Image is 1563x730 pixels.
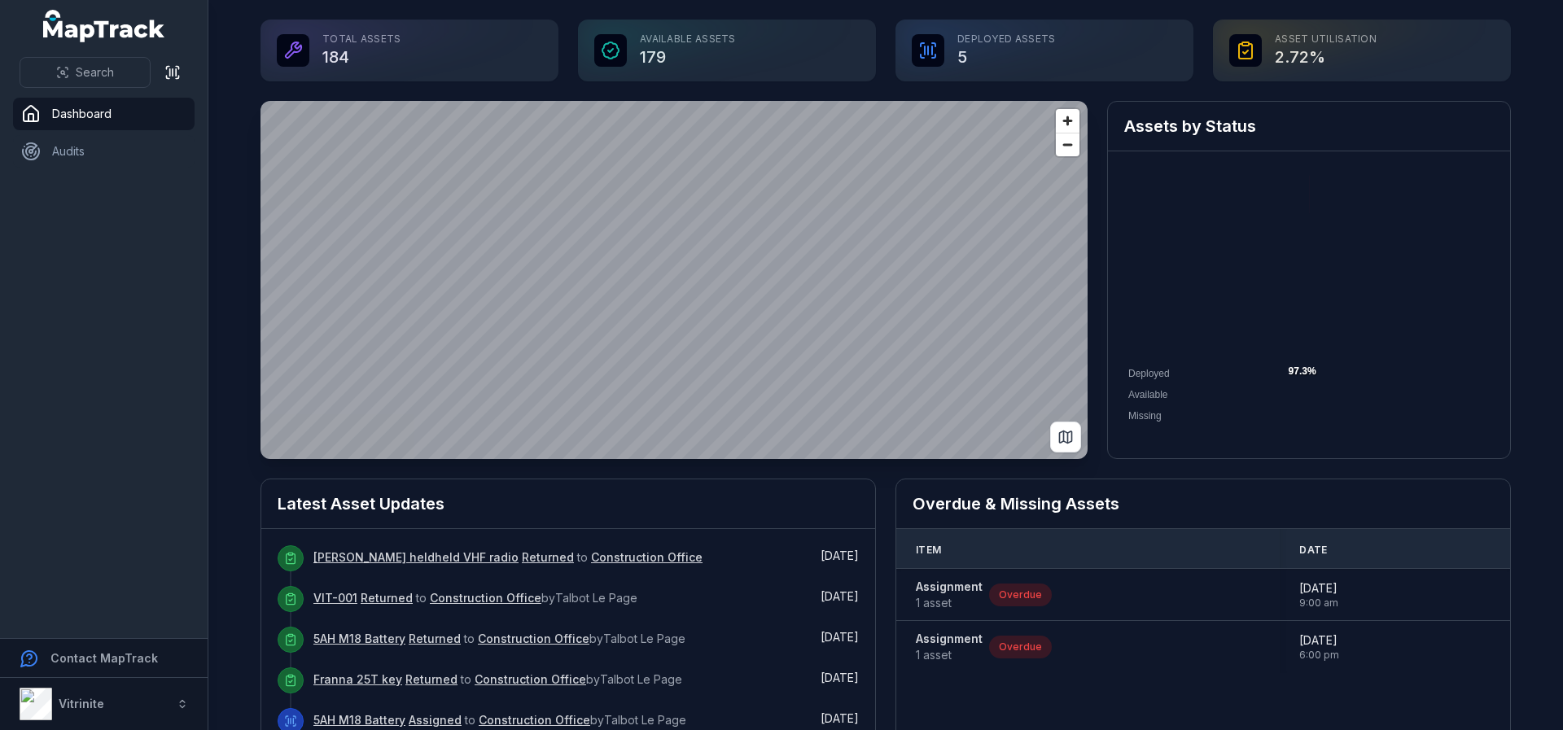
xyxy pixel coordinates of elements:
h2: Latest Asset Updates [278,492,859,515]
span: [DATE] [821,630,859,644]
div: Overdue [989,636,1052,658]
button: Zoom in [1056,109,1079,133]
a: MapTrack [43,10,165,42]
a: 5AH M18 Battery [313,712,405,728]
span: Missing [1128,410,1162,422]
span: to by Talbot Le Page [313,672,682,686]
a: [PERSON_NAME] heldheld VHF radio [313,549,519,566]
h2: Overdue & Missing Assets [913,492,1494,515]
a: Construction Office [478,631,589,647]
a: Assigned [409,712,462,728]
strong: Vitrinite [59,697,104,710]
time: 7/14/2025, 9:00:00 AM [1299,580,1338,610]
time: 9/4/2025, 6:27:31 AM [821,711,859,725]
a: Returned [409,631,461,647]
button: Switch to Map View [1050,422,1081,452]
a: Assignment1 asset [916,631,983,663]
span: to [313,550,703,564]
span: to by Talbot Le Page [313,591,637,605]
span: Search [76,64,114,81]
h2: Assets by Status [1124,115,1494,138]
time: 9/4/2025, 5:38:52 PM [821,549,859,562]
a: Construction Office [479,712,590,728]
a: Audits [13,135,195,168]
span: Date [1299,544,1327,557]
div: Overdue [989,584,1052,606]
a: Construction Office [475,671,586,688]
strong: Assignment [916,631,983,647]
span: [DATE] [821,711,859,725]
span: 6:00 pm [1299,649,1339,662]
a: 5AH M18 Battery [313,631,405,647]
span: [DATE] [821,549,859,562]
a: Returned [522,549,574,566]
strong: Contact MapTrack [50,651,158,665]
span: Item [916,544,941,557]
button: Search [20,57,151,88]
span: [DATE] [821,589,859,603]
a: Franna 25T key [313,671,402,688]
a: Assignment1 asset [916,579,983,611]
a: Returned [361,590,413,606]
a: Dashboard [13,98,195,130]
span: to by Talbot Le Page [313,632,685,645]
span: 9:00 am [1299,597,1338,610]
span: Deployed [1128,368,1170,379]
strong: Assignment [916,579,983,595]
time: 9/4/2025, 6:00:00 PM [1299,632,1339,662]
a: Returned [405,671,458,688]
span: 1 asset [916,647,983,663]
span: [DATE] [1299,580,1338,597]
a: Construction Office [430,590,541,606]
time: 9/4/2025, 12:12:00 PM [821,671,859,684]
canvas: Map [260,101,1088,459]
button: Zoom out [1056,133,1079,156]
span: [DATE] [1299,632,1339,649]
time: 9/4/2025, 1:00:39 PM [821,589,859,603]
span: Available [1128,389,1167,400]
span: [DATE] [821,671,859,684]
a: VIT-001 [313,590,357,606]
time: 9/4/2025, 1:00:08 PM [821,630,859,644]
span: 1 asset [916,595,983,611]
span: to by Talbot Le Page [313,713,686,727]
a: Construction Office [591,549,703,566]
